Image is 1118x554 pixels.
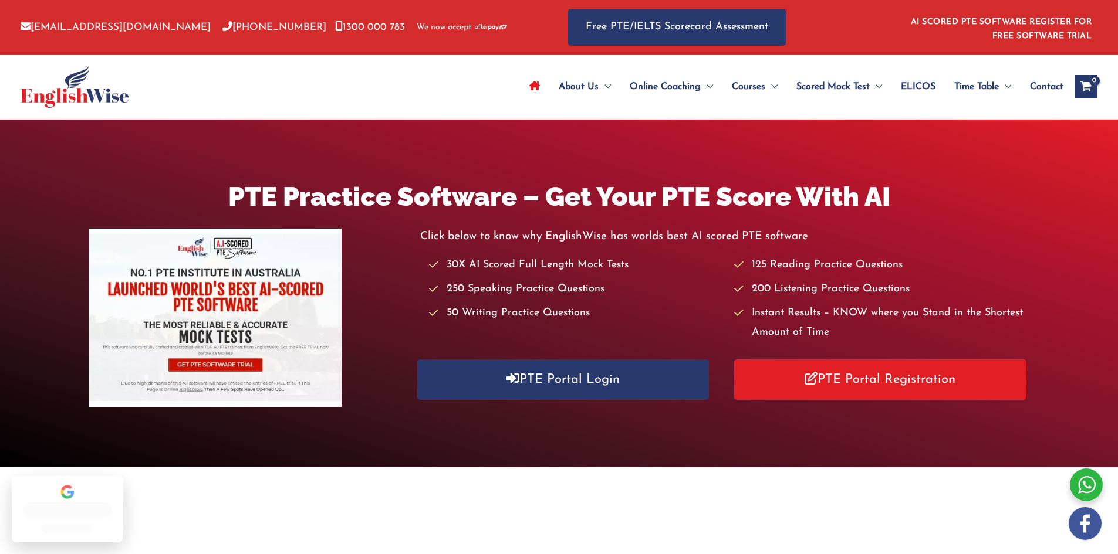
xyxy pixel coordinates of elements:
[999,66,1011,107] span: Menu Toggle
[1021,66,1063,107] a: Contact
[901,66,935,107] span: ELICOS
[911,18,1092,40] a: AI SCORED PTE SOFTWARE REGISTER FOR FREE SOFTWARE TRIAL
[734,359,1026,400] a: PTE Portal Registration
[429,280,723,299] li: 250 Speaking Practice Questions
[89,229,342,407] img: pte-institute-main
[904,8,1097,46] aside: Header Widget 1
[954,66,999,107] span: Time Table
[222,22,326,32] a: [PHONE_NUMBER]
[559,66,599,107] span: About Us
[429,256,723,275] li: 30X AI Scored Full Length Mock Tests
[945,66,1021,107] a: Time TableMenu Toggle
[21,22,211,32] a: [EMAIL_ADDRESS][DOMAIN_NAME]
[21,66,129,108] img: cropped-ew-logo
[429,304,723,323] li: 50 Writing Practice Questions
[765,66,778,107] span: Menu Toggle
[787,66,891,107] a: Scored Mock TestMenu Toggle
[417,359,710,400] a: PTE Portal Login
[1069,507,1102,540] img: white-facebook.png
[1030,66,1063,107] span: Contact
[599,66,611,107] span: Menu Toggle
[335,22,405,32] a: 1300 000 783
[89,178,1028,215] h1: PTE Practice Software – Get Your PTE Score With AI
[420,227,1029,246] p: Click below to know why EnglishWise has worlds best AI scored PTE software
[891,66,945,107] a: ELICOS
[734,304,1028,343] li: Instant Results – KNOW where you Stand in the Shortest Amount of Time
[417,22,471,33] span: We now accept
[475,24,507,30] img: Afterpay-Logo
[734,256,1028,275] li: 125 Reading Practice Questions
[620,66,722,107] a: Online CoachingMenu Toggle
[870,66,882,107] span: Menu Toggle
[734,280,1028,299] li: 200 Listening Practice Questions
[549,66,620,107] a: About UsMenu Toggle
[520,66,1063,107] nav: Site Navigation: Main Menu
[722,66,787,107] a: CoursesMenu Toggle
[796,66,870,107] span: Scored Mock Test
[630,66,701,107] span: Online Coaching
[701,66,713,107] span: Menu Toggle
[568,9,786,46] a: Free PTE/IELTS Scorecard Assessment
[732,66,765,107] span: Courses
[1075,75,1097,98] a: View Shopping Cart, empty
